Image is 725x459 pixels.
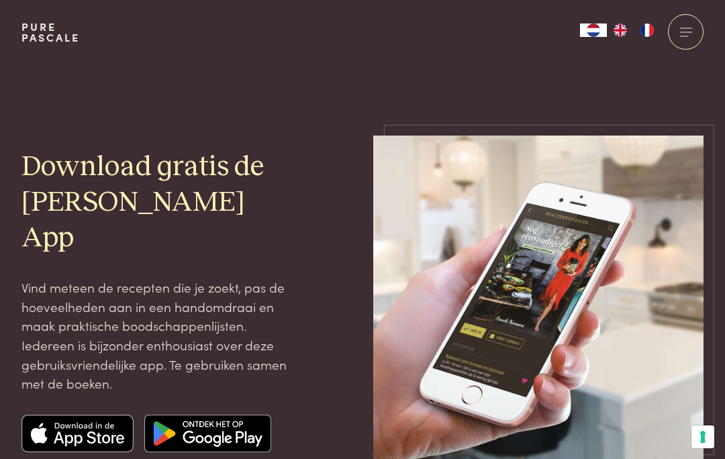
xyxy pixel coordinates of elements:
div: Language [580,23,607,37]
p: Vind meteen de recepten die je zoekt, pas de hoeveelheden aan in een handomdraai en maak praktisc... [21,278,293,393]
a: FR [634,23,661,37]
a: NL [580,23,607,37]
h2: Download gratis de [PERSON_NAME] App [21,150,293,256]
aside: Language selected: Nederlands [580,23,661,37]
button: Uw voorkeuren voor toestemming voor trackingtechnologieën [691,425,714,448]
a: EN [607,23,634,37]
ul: Language list [607,23,661,37]
img: Google app store [144,415,271,452]
a: PurePascale [21,21,80,43]
img: Apple app store [21,415,134,452]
